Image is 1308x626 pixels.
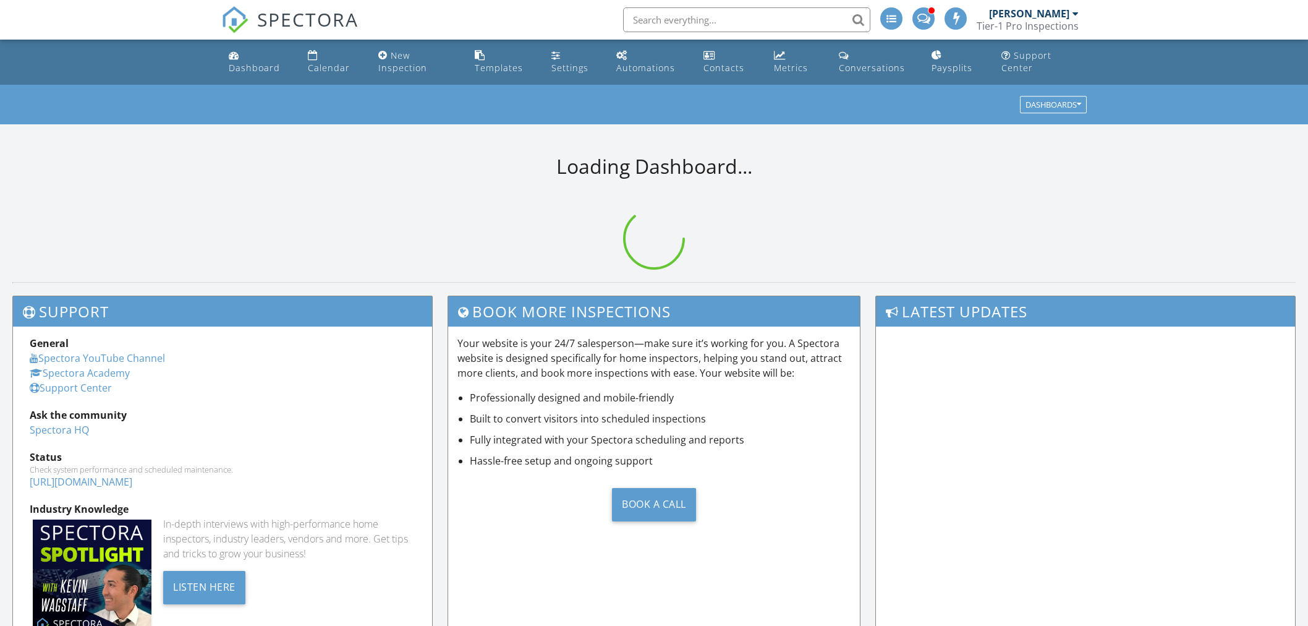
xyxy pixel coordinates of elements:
div: Settings [551,62,588,74]
a: Metrics [769,45,823,80]
a: Spectora YouTube Channel [30,351,165,365]
a: Templates [470,45,537,80]
div: Calendar [308,62,350,74]
div: Listen Here [163,571,245,604]
a: Spectora HQ [30,423,89,437]
div: Contacts [703,62,744,74]
a: New Inspection [373,45,460,80]
a: Contacts [699,45,759,80]
a: Automations (Advanced) [611,45,689,80]
a: Support Center [996,45,1084,80]
div: Status [30,450,415,465]
a: Paysplits [927,45,987,80]
p: Your website is your 24/7 salesperson—make sure it’s working for you. A Spectora website is desig... [457,336,851,380]
li: Built to convert visitors into scheduled inspections [470,411,851,426]
div: Book a Call [612,488,696,521]
div: In-depth interviews with high-performance home inspectors, industry leaders, vendors and more. Ge... [163,517,415,561]
a: Settings [546,45,601,80]
strong: General [30,337,69,350]
div: Metrics [774,62,808,74]
a: [URL][DOMAIN_NAME] [30,475,132,489]
div: Conversations [839,62,905,74]
div: New Inspection [378,49,427,74]
div: Templates [475,62,523,74]
img: The Best Home Inspection Software - Spectora [221,6,248,33]
div: Tier-1 Pro Inspections [977,20,1079,32]
div: Support Center [1001,49,1051,74]
div: Paysplits [932,62,972,74]
h3: Support [13,296,432,327]
a: Calendar [303,45,363,80]
li: Fully integrated with your Spectora scheduling and reports [470,432,851,447]
input: Search everything... [623,7,870,32]
span: SPECTORA [257,6,359,32]
div: Automations [616,62,675,74]
button: Dashboards [1020,96,1087,114]
div: Industry Knowledge [30,502,415,517]
li: Professionally designed and mobile-friendly [470,390,851,405]
a: Conversations [834,45,917,80]
div: Ask the community [30,408,415,422]
a: Book a Call [457,478,851,531]
h3: Latest Updates [876,296,1295,327]
a: Listen Here [163,580,245,593]
div: Check system performance and scheduled maintenance. [30,465,415,474]
div: [PERSON_NAME] [989,7,1069,20]
li: Hassle-free setup and ongoing support [470,453,851,468]
div: Dashboards [1026,101,1081,109]
div: Dashboard [229,62,280,74]
a: Spectora Academy [30,366,130,380]
h3: Book More Inspections [448,296,860,327]
a: Dashboard [224,45,293,80]
a: Support Center [30,381,112,395]
a: SPECTORA [221,17,359,43]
